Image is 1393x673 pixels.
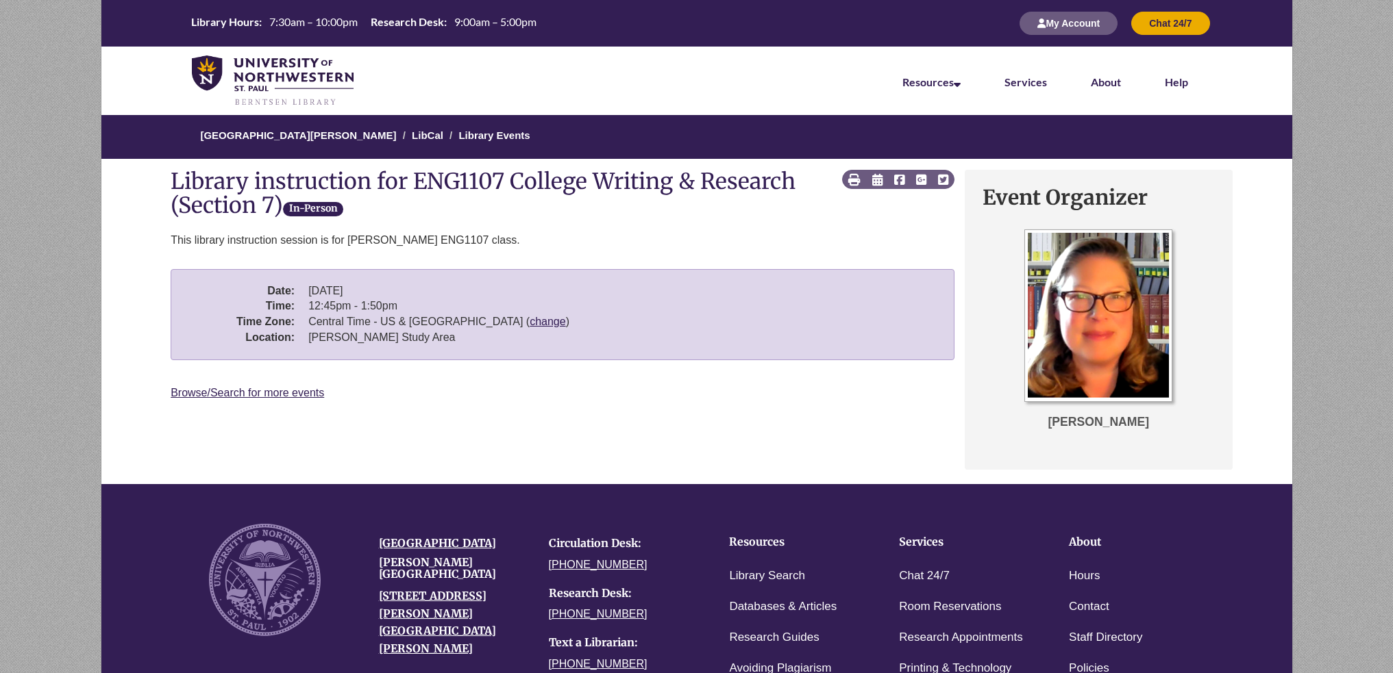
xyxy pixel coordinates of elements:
[899,566,950,586] a: Chat 24/7
[1020,17,1118,29] a: My Account
[1069,628,1142,648] a: Staff Directory
[729,536,856,548] h4: Resources
[1024,229,1172,402] img: Profile photo of Jessica Moore
[1020,12,1118,35] button: My Account
[171,170,954,401] div: Event box
[899,628,1023,648] a: Research Appointments
[1004,75,1047,88] a: Services
[549,658,648,670] a: [PHONE_NUMBER]
[412,129,443,141] a: LibCal
[899,536,1026,548] h4: Services
[308,330,940,346] dd: [PERSON_NAME] Study Area
[185,330,295,346] dt: Location:
[976,177,1222,455] div: Event Organizer
[308,314,940,330] dd: Central Time - US & [GEOGRAPHIC_DATA] ( )
[1131,17,1209,29] a: Chat 24/7
[209,524,321,635] img: UNW seal
[171,232,954,249] p: This library instruction session is for [PERSON_NAME] ENG1107 class.
[549,537,698,550] h4: Circulation Desk:
[186,14,542,31] table: Hours Today
[549,637,698,649] h4: Text a Librarian:
[186,14,542,32] a: Hours Today
[458,129,530,141] a: Library Events
[549,559,648,570] a: [PHONE_NUMBER]
[186,14,264,29] th: Library Hours:
[379,589,496,655] a: [STREET_ADDRESS][PERSON_NAME][GEOGRAPHIC_DATA][PERSON_NAME]
[200,129,396,141] a: [GEOGRAPHIC_DATA][PERSON_NAME]
[1069,536,1196,548] h4: About
[549,587,698,600] h4: Research Desk:
[365,14,449,29] th: Research Desk:
[308,283,940,299] dd: [DATE]
[192,55,354,107] img: UNWSP Library Logo
[1069,597,1109,617] a: Contact
[899,597,1001,617] a: Room Reservations
[185,299,295,314] dt: Time:
[1131,12,1209,35] button: Chat 24/7
[171,387,324,398] a: Browse/Search for more events
[1165,75,1188,88] a: Help
[1069,566,1100,586] a: Hours
[729,628,819,648] a: Research Guides
[185,314,295,330] dt: Time Zone:
[283,202,343,216] span: In-Person
[379,536,496,550] a: [GEOGRAPHIC_DATA]
[379,557,528,581] h4: [PERSON_NAME][GEOGRAPHIC_DATA]
[269,15,358,28] span: 7:30am – 10:00pm
[185,283,295,299] dt: Date:
[308,299,940,314] dd: 12:45pm - 1:50pm
[729,566,805,586] a: Library Search
[454,15,537,28] span: 9:00am – 5:00pm
[729,597,837,617] a: Databases & Articles
[983,184,1215,210] h1: Event Organizer
[76,115,1318,159] nav: Breadcrumb
[986,412,1211,431] div: [PERSON_NAME]
[1091,75,1121,88] a: About
[902,75,961,88] a: Resources
[171,170,954,218] h1: Library instruction for ENG1107 College Writing & Research (Section 7)
[530,316,566,327] a: change
[549,608,648,620] a: [PHONE_NUMBER]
